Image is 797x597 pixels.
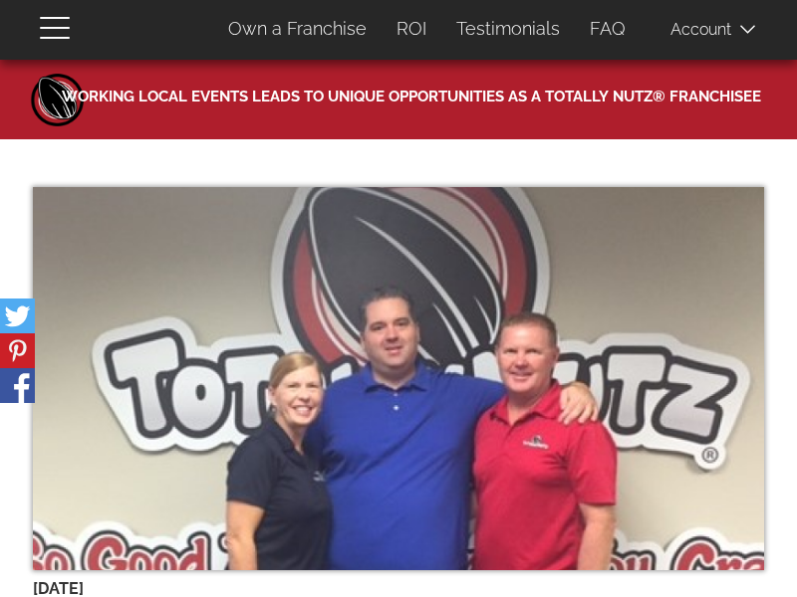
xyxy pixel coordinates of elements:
[28,70,88,129] a: Home
[382,8,441,50] a: ROI
[213,8,382,50] a: Own a Franchise
[441,8,575,50] a: Testimonials
[62,82,761,106] span: Working local events leads to unique opportunities as a Totally Nutz® Franchisee
[33,187,764,570] img: todd-furnia_1.png
[575,8,641,50] a: FAQ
